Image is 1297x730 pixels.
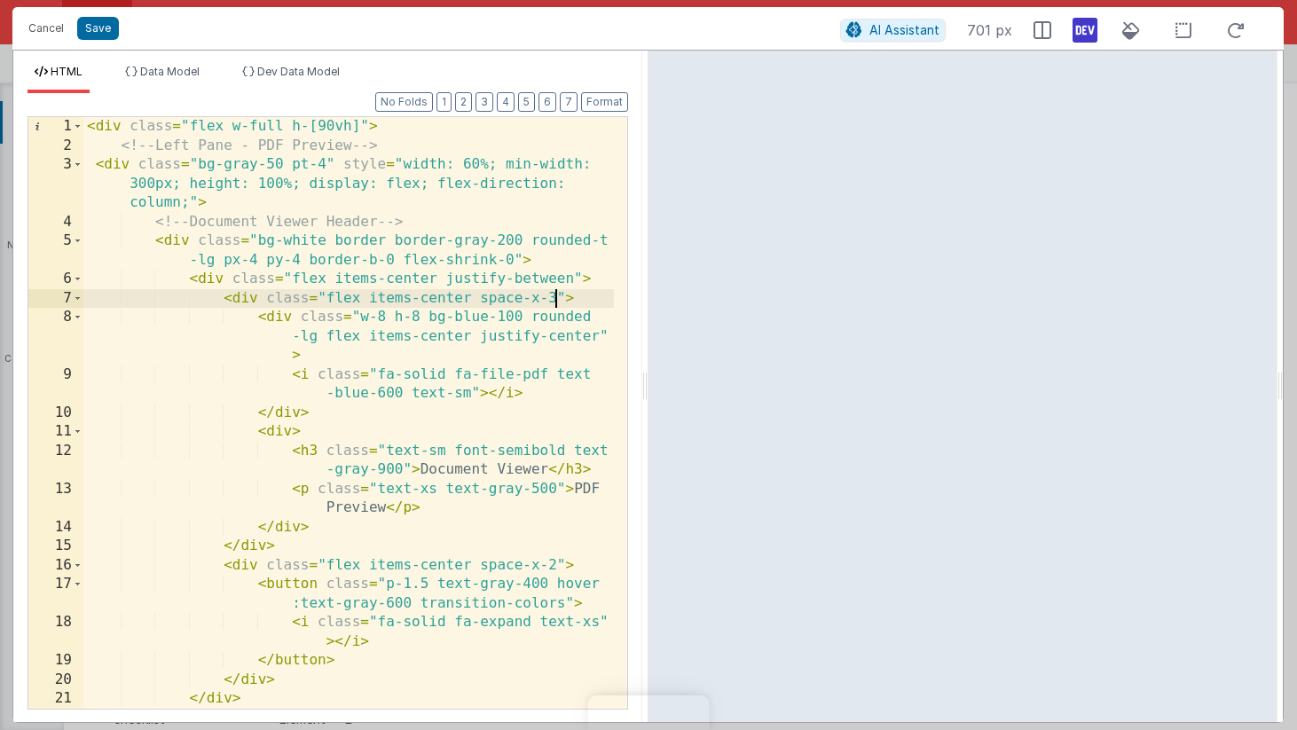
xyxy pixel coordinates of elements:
[20,16,73,41] button: Cancel
[28,537,83,556] div: 15
[538,92,556,112] button: 6
[518,92,535,112] button: 5
[257,65,340,78] span: Dev Data Model
[28,308,83,365] div: 8
[28,155,83,213] div: 3
[28,404,83,423] div: 10
[436,92,452,112] button: 1
[28,613,83,651] div: 18
[28,651,83,671] div: 19
[476,92,493,112] button: 3
[28,232,83,270] div: 5
[560,92,578,112] button: 7
[28,365,83,404] div: 9
[28,556,83,576] div: 16
[840,19,946,42] button: AI Assistant
[375,92,433,112] button: No Folds
[967,20,1012,41] span: 701 px
[869,22,939,37] span: AI Assistant
[140,65,200,78] span: Data Model
[28,442,83,480] div: 12
[51,65,83,78] span: HTML
[28,518,83,538] div: 14
[77,17,119,40] button: Save
[28,480,83,518] div: 13
[581,92,628,112] button: Format
[497,92,515,112] button: 4
[28,213,83,232] div: 4
[28,689,83,709] div: 21
[28,270,83,289] div: 6
[28,709,83,728] div: 22
[28,575,83,613] div: 17
[28,117,83,137] div: 1
[28,671,83,690] div: 20
[455,92,472,112] button: 2
[28,289,83,309] div: 7
[28,422,83,442] div: 11
[28,137,83,156] div: 2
